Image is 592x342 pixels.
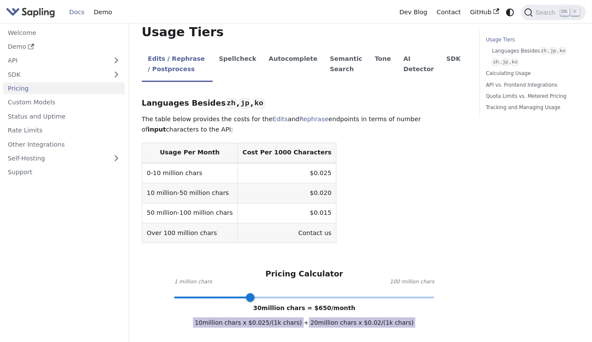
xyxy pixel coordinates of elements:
[262,48,324,82] li: Autocomplete
[397,48,440,82] li: AI Detector
[504,6,517,19] button: Switch between dark and light mode (currently system mode)
[3,68,108,81] a: SDK
[142,25,467,40] h2: Usage Tiers
[265,269,343,279] h3: Pricing Calculator
[3,26,125,39] a: Welcome
[324,48,368,82] li: Semantic Search
[142,114,467,135] p: The table below provides the costs for the and endpoints in terms of number of characters to the ...
[3,124,125,137] a: Rate Limits
[253,98,264,109] code: ko
[3,96,125,109] a: Custom Models
[3,166,125,179] a: Support
[390,278,434,286] span: 100 million chars
[240,98,250,109] code: jp
[299,116,329,122] a: Rephrase
[142,223,237,243] td: Over 100 million chars
[486,69,576,78] a: Calculating Usage
[3,110,125,122] a: Status and Uptime
[238,143,337,163] th: Cost Per 1000 Characters
[492,58,573,66] a: zh,jp,ko
[89,6,117,19] a: Demo
[432,6,466,19] a: Contact
[3,82,125,95] a: Pricing
[108,54,125,67] button: Expand sidebar category 'API'
[511,59,519,66] code: ko
[6,6,55,19] img: Sapling.ai
[226,98,237,109] code: zh
[492,59,500,66] code: zh
[6,6,58,19] a: Sapling.ai
[238,163,337,183] td: $0.025
[253,304,355,311] span: 30 million chars = $ 650 /month
[304,319,309,326] span: +
[3,138,125,151] a: Other Integrations
[148,126,166,133] strong: input
[540,47,548,55] code: zh
[174,278,212,286] span: 1 million chars
[142,48,213,82] li: Edits / Rephrase / Postprocess
[465,6,504,19] a: GitHub
[142,143,237,163] th: Usage Per Month
[533,9,561,16] span: Search
[238,183,337,203] td: $0.020
[238,223,337,243] td: Contact us
[369,48,398,82] li: Tone
[142,98,467,108] h3: Languages Besides , ,
[559,47,567,55] code: ko
[486,104,576,112] a: Tracking and Managing Usage
[440,48,467,82] li: SDK
[486,92,576,100] a: Quota Limits vs. Metered Pricing
[3,152,125,165] a: Self-Hosting
[571,8,580,16] kbd: K
[3,41,125,53] a: Demo
[502,59,509,66] code: jp
[309,317,416,328] span: 20 million chars x $ 0.02 /(1k chars)
[486,81,576,89] a: API vs. Frontend Integrations
[65,6,89,19] a: Docs
[108,68,125,81] button: Expand sidebar category 'SDK'
[142,203,237,223] td: 50 million-100 million chars
[486,36,576,44] a: Usage Tiers
[142,163,237,183] td: 0-10 million chars
[549,47,557,55] code: jp
[213,48,263,82] li: Spellcheck
[193,317,304,328] span: 10 million chars x $ 0.025 /(1k chars)
[3,54,108,67] a: API
[273,116,288,122] a: Edits
[521,5,586,20] button: Search (Ctrl+K)
[492,47,573,55] a: Languages Besideszh,jp,ko
[395,6,432,19] a: Dev Blog
[142,183,237,203] td: 10 million-50 million chars
[238,203,337,223] td: $0.015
